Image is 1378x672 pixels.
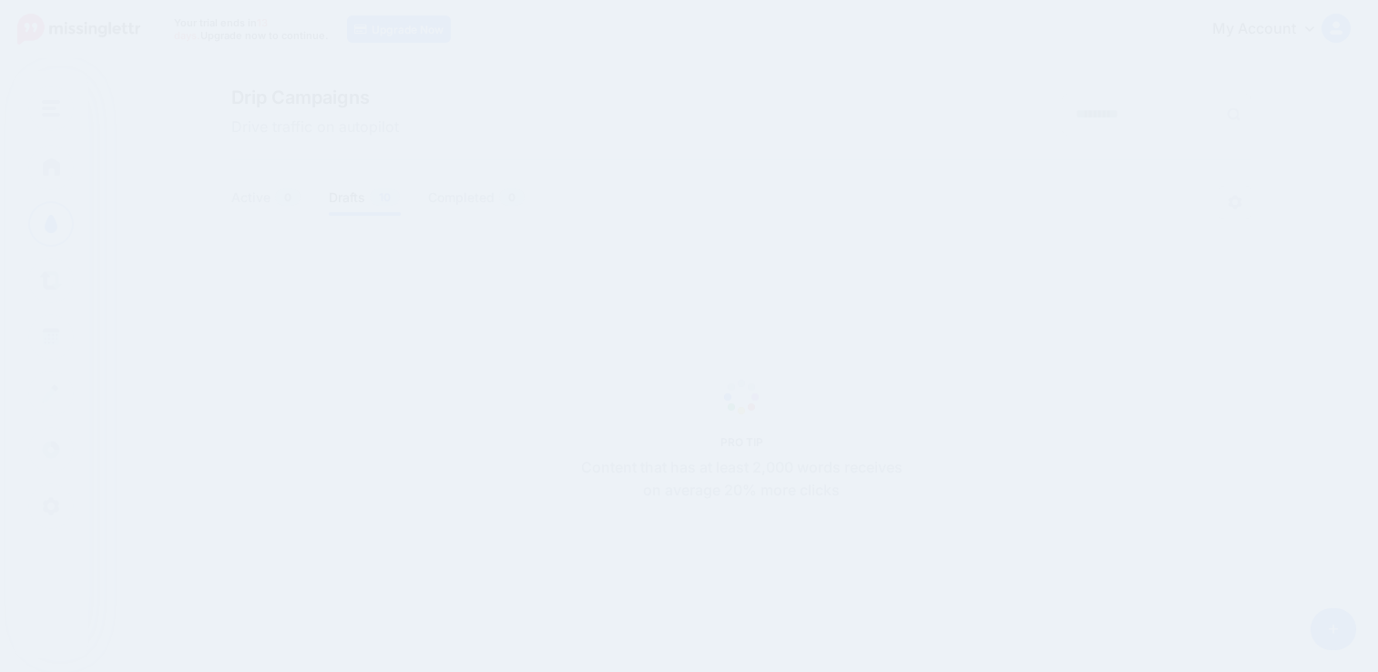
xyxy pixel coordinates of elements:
a: My Account [1194,7,1351,52]
img: search-grey-6.png [1227,107,1240,121]
span: 0 [275,188,301,206]
h5: PRO TIP [571,435,913,449]
span: Drip Campaigns [231,88,399,107]
a: Active0 [231,187,301,209]
p: Content that has at least 2,000 words receives on average 20% more clicks [571,456,913,504]
span: 13 days. [174,16,268,42]
span: 10 [370,188,400,206]
span: 0 [499,188,525,206]
a: Upgrade Now [347,15,451,43]
img: Missinglettr [17,14,140,45]
span: Drive traffic on autopilot [231,116,399,139]
img: settings-grey.png [1228,195,1242,209]
a: Drafts10 [329,187,401,209]
img: menu.png [42,100,60,117]
a: Completed0 [428,187,526,209]
p: Your trial ends in Upgrade now to continue. [174,16,329,42]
